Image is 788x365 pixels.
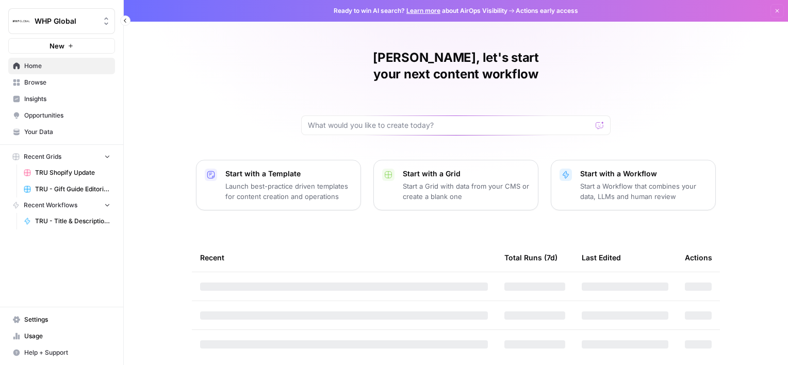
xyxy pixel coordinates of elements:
span: TRU - Title & Description Generator [35,217,110,226]
p: Start a Workflow that combines your data, LLMs and human review [580,181,707,202]
p: Start with a Grid [403,169,530,179]
span: Opportunities [24,111,110,120]
div: Last Edited [582,243,621,272]
button: Recent Workflows [8,197,115,213]
span: Browse [24,78,110,87]
button: New [8,38,115,54]
span: Help + Support [24,348,110,357]
div: Total Runs (7d) [504,243,557,272]
div: Actions [685,243,712,272]
a: Insights [8,91,115,107]
img: WHP Global Logo [12,12,30,30]
a: Your Data [8,124,115,140]
a: TRU - Gift Guide Editorial Articles (2025) [19,181,115,197]
a: TRU Shopify Update [19,164,115,181]
p: Launch best-practice driven templates for content creation and operations [225,181,352,202]
button: Start with a GridStart a Grid with data from your CMS or create a blank one [373,160,538,210]
span: Settings [24,315,110,324]
span: Actions early access [516,6,578,15]
span: Ready to win AI search? about AirOps Visibility [334,6,507,15]
a: Usage [8,328,115,344]
a: Settings [8,311,115,328]
p: Start a Grid with data from your CMS or create a blank one [403,181,530,202]
span: Insights [24,94,110,104]
a: Learn more [406,7,440,14]
a: Opportunities [8,107,115,124]
span: Home [24,61,110,71]
span: Your Data [24,127,110,137]
button: Workspace: WHP Global [8,8,115,34]
button: Help + Support [8,344,115,361]
p: Start with a Template [225,169,352,179]
span: TRU - Gift Guide Editorial Articles (2025) [35,185,110,194]
a: Home [8,58,115,74]
span: Usage [24,331,110,341]
button: Start with a TemplateLaunch best-practice driven templates for content creation and operations [196,160,361,210]
p: Start with a Workflow [580,169,707,179]
span: Recent Grids [24,152,61,161]
span: TRU Shopify Update [35,168,110,177]
input: What would you like to create today? [308,120,592,130]
a: Browse [8,74,115,91]
span: Recent Workflows [24,201,77,210]
div: Recent [200,243,488,272]
h1: [PERSON_NAME], let's start your next content workflow [301,49,611,82]
button: Recent Grids [8,149,115,164]
span: WHP Global [35,16,97,26]
button: Start with a WorkflowStart a Workflow that combines your data, LLMs and human review [551,160,716,210]
a: TRU - Title & Description Generator [19,213,115,229]
span: New [50,41,64,51]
